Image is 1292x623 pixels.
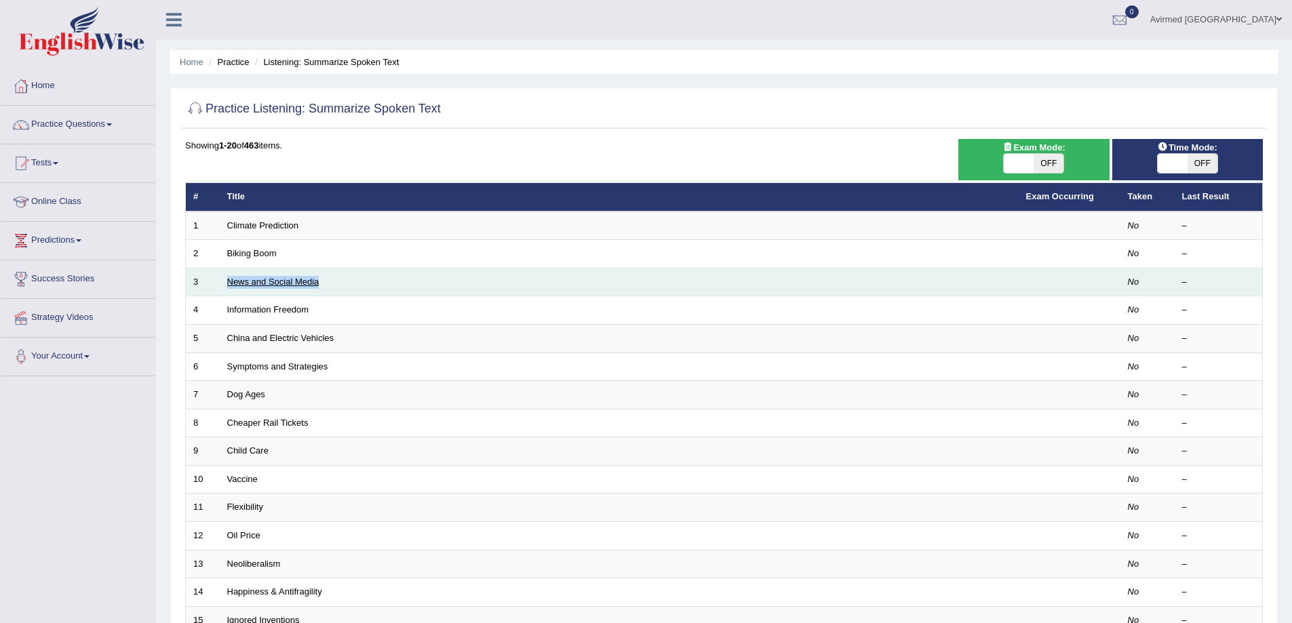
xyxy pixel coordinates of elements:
span: 0 [1125,5,1139,18]
div: – [1182,276,1255,289]
th: Title [220,183,1019,212]
em: No [1128,559,1139,569]
a: Practice Questions [1,106,155,140]
a: Dog Ages [227,389,265,399]
a: Your Account [1,338,155,371]
a: Information Freedom [227,304,309,315]
a: China and Electric Vehicles [227,333,334,343]
div: – [1182,332,1255,345]
em: No [1128,220,1139,230]
td: 1 [186,212,220,240]
th: Last Result [1175,183,1263,212]
a: Climate Prediction [227,220,299,230]
span: OFF [1188,154,1217,173]
li: Practice [205,56,249,68]
div: – [1182,529,1255,542]
a: Cheaper Rail Tickets [227,418,309,428]
em: No [1128,418,1139,428]
th: Taken [1120,183,1175,212]
div: Showing of items. [185,139,1263,152]
div: – [1182,558,1255,571]
div: – [1182,473,1255,486]
span: Time Mode: [1152,140,1223,155]
a: Tests [1,144,155,178]
div: Show exams occurring in exams [958,139,1109,180]
em: No [1128,474,1139,484]
div: – [1182,445,1255,458]
em: No [1128,248,1139,258]
b: 463 [244,140,259,150]
li: Listening: Summarize Spoken Text [252,56,399,68]
td: 12 [186,521,220,550]
span: Exam Mode: [997,140,1070,155]
em: No [1128,333,1139,343]
td: 8 [186,409,220,437]
div: – [1182,247,1255,260]
a: Success Stories [1,260,155,294]
td: 6 [186,353,220,381]
div: – [1182,417,1255,430]
div: – [1182,501,1255,514]
div: – [1182,361,1255,374]
em: No [1128,445,1139,456]
th: # [186,183,220,212]
td: 9 [186,437,220,466]
em: No [1128,586,1139,597]
em: No [1128,530,1139,540]
a: Predictions [1,222,155,256]
div: – [1182,388,1255,401]
a: Symptoms and Strategies [227,361,328,371]
a: Strategy Videos [1,299,155,333]
a: Home [180,57,203,67]
b: 1-20 [219,140,237,150]
a: Online Class [1,183,155,217]
a: Exam Occurring [1026,191,1094,201]
a: Biking Boom [227,248,277,258]
h2: Practice Listening: Summarize Spoken Text [185,99,441,119]
em: No [1128,277,1139,287]
td: 3 [186,268,220,296]
a: Happiness & Antifragility [227,586,322,597]
em: No [1128,502,1139,512]
td: 14 [186,578,220,607]
a: Flexibility [227,502,263,512]
td: 7 [186,381,220,409]
span: OFF [1034,154,1063,173]
em: No [1128,304,1139,315]
td: 10 [186,465,220,494]
td: 5 [186,325,220,353]
div: – [1182,220,1255,233]
a: Neoliberalism [227,559,281,569]
em: No [1128,361,1139,371]
div: – [1182,586,1255,599]
a: Child Care [227,445,269,456]
td: 11 [186,494,220,522]
a: Oil Price [227,530,260,540]
a: Vaccine [227,474,258,484]
a: Home [1,67,155,101]
a: News and Social Media [227,277,319,287]
td: 2 [186,240,220,268]
em: No [1128,389,1139,399]
div: – [1182,304,1255,317]
td: 13 [186,550,220,578]
td: 4 [186,296,220,325]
